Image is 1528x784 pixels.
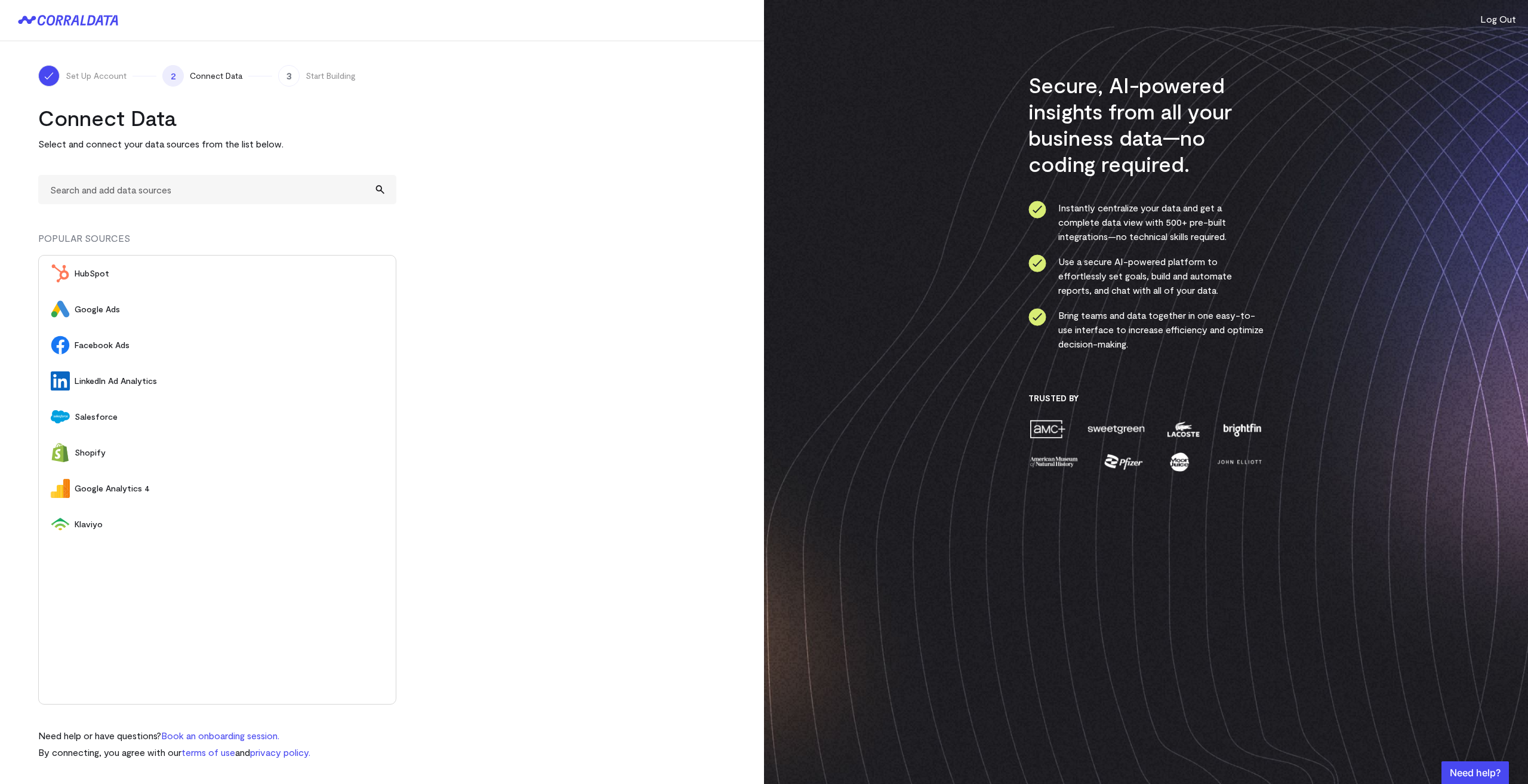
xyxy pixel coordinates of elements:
[1480,12,1516,26] button: Log Out
[1103,451,1144,472] img: pfizer-e137f5fc.png
[1028,393,1264,404] h3: Trusted By
[278,65,300,87] span: 3
[75,518,384,530] span: Klaviyo
[306,70,356,82] span: Start Building
[1028,254,1264,297] li: Use a secure AI-powered platform to effortlessly set goals, build and automate reports, and chat ...
[1028,308,1264,351] li: Bring teams and data together in one easy-to-use interface to increase efficiency and optimize de...
[75,482,384,494] span: Google Analytics 4
[75,447,384,459] span: Shopify
[38,104,396,131] h2: Connect Data
[51,515,70,534] img: Klaviyo
[38,137,396,151] p: Select and connect your data sources from the list below.
[51,300,70,319] img: Google Ads
[51,371,70,391] img: LinkedIn Ad Analytics
[190,70,242,82] span: Connect Data
[51,479,70,498] img: Google Analytics 4
[51,407,70,426] img: Salesforce
[1028,201,1264,244] li: Instantly centralize your data and get a complete data view with 500+ pre-built integrations—no t...
[75,268,384,279] span: HubSpot
[75,375,384,387] span: LinkedIn Ad Analytics
[1028,419,1067,439] img: amc-0b11a8f1.png
[38,728,310,743] p: Need help or have questions?
[38,231,396,255] div: POPULAR SOURCES
[1028,254,1046,272] img: ico-check-circle-4b19435c.svg
[181,746,235,758] a: terms of use
[1221,419,1264,439] img: brightfin-a251e171.png
[66,70,127,82] span: Set Up Account
[51,264,70,283] img: HubSpot
[75,339,384,351] span: Facebook Ads
[38,745,310,760] p: By connecting, you agree with our and
[43,70,55,82] img: ico-check-white-5ff98cb1.svg
[1028,308,1046,326] img: ico-check-circle-4b19435c.svg
[1086,419,1146,439] img: sweetgreen-1d1fb32c.png
[1166,419,1201,439] img: lacoste-7a6b0538.png
[51,336,70,355] img: Facebook Ads
[1028,201,1046,219] img: ico-check-circle-4b19435c.svg
[1028,451,1080,472] img: amnh-5afada46.png
[1215,451,1264,472] img: john-elliott-25751c40.png
[250,746,310,758] a: privacy policy.
[161,730,279,741] a: Book an onboarding session.
[1028,72,1264,177] h3: Secure, AI-powered insights from all your business data—no coding required.
[162,65,184,87] span: 2
[38,175,396,204] input: Search and add data sources
[75,411,384,423] span: Salesforce
[75,303,384,315] span: Google Ads
[1167,451,1191,472] img: moon-juice-c312e729.png
[51,443,70,462] img: Shopify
